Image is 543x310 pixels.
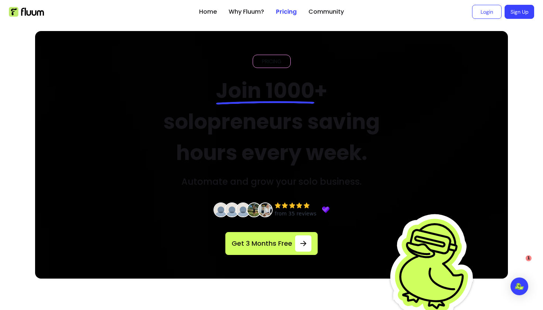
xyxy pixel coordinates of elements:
[526,255,532,261] span: 1
[216,76,314,105] span: Join 1000
[181,176,362,188] h3: Automate and grow your solo business.
[199,7,217,16] a: Home
[472,5,502,19] a: Login
[510,255,528,273] iframe: Intercom live chat
[276,7,297,16] a: Pricing
[9,7,44,17] img: Fluum Logo
[510,277,528,295] div: Open Intercom Messenger
[229,7,264,16] a: Why Fluum?
[232,238,292,249] span: Get 3 Months Free
[225,232,318,255] a: Get 3 Months Free
[147,75,397,168] h2: + solopreneurs saving hours every week.
[259,58,284,65] span: PRICING
[505,5,534,19] a: Sign Up
[308,7,344,16] a: Community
